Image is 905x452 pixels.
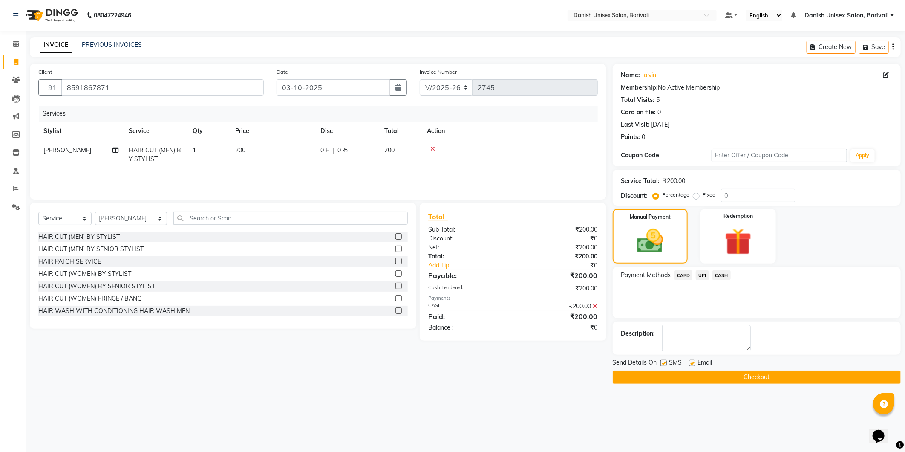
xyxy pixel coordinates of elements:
[124,122,187,141] th: Service
[513,311,604,322] div: ₹200.00
[320,146,329,155] span: 0 F
[642,71,657,80] a: Jaivin
[621,133,640,142] div: Points:
[422,270,513,281] div: Payable:
[621,83,892,92] div: No Active Membership
[38,257,101,266] div: HAIR PATCH SERVICE
[422,234,513,243] div: Discount:
[332,146,334,155] span: |
[422,284,513,293] div: Cash Tendered:
[716,225,760,258] img: _gift.svg
[613,371,901,384] button: Checkout
[187,122,230,141] th: Qty
[40,38,72,53] a: INVOICE
[669,358,682,369] span: SMS
[621,271,671,280] span: Payment Methods
[337,146,348,155] span: 0 %
[513,323,604,332] div: ₹0
[513,225,604,234] div: ₹200.00
[94,3,131,27] b: 08047224946
[173,212,408,225] input: Search or Scan
[651,120,670,129] div: [DATE]
[38,294,141,303] div: HAIR CUT (WOMEN) FRINGE / BANG
[629,226,671,256] img: _cash.svg
[850,149,875,162] button: Apply
[379,122,422,141] th: Total
[723,212,753,220] label: Redemption
[630,213,671,221] label: Manual Payment
[703,191,716,199] label: Fixed
[428,295,598,302] div: Payments
[663,177,686,185] div: ₹200.00
[621,108,656,117] div: Card on file:
[621,71,640,80] div: Name:
[642,133,646,142] div: 0
[420,68,457,76] label: Invoice Number
[513,284,604,293] div: ₹200.00
[807,41,856,54] button: Create New
[38,245,144,254] div: HAIR CUT (MEN) BY SENIOR STYLIST
[428,212,448,221] span: Total
[230,122,315,141] th: Price
[513,234,604,243] div: ₹0
[193,146,196,154] span: 1
[513,252,604,261] div: ₹200.00
[235,146,245,154] span: 200
[422,243,513,252] div: Net:
[315,122,379,141] th: Disc
[38,232,120,241] div: HAIR CUT (MEN) BY STYLIST
[712,149,847,162] input: Enter Offer / Coupon Code
[38,68,52,76] label: Client
[663,191,690,199] label: Percentage
[422,311,513,322] div: Paid:
[129,146,181,163] span: HAIR CUT (MEN) BY STYLIST
[621,120,650,129] div: Last Visit:
[422,122,598,141] th: Action
[674,270,693,280] span: CARD
[621,151,712,160] div: Coupon Code
[38,79,62,96] button: +91
[513,243,604,252] div: ₹200.00
[277,68,288,76] label: Date
[698,358,712,369] span: Email
[621,83,658,92] div: Membership:
[61,79,264,96] input: Search by Name/Mobile/Email/Code
[384,146,395,154] span: 200
[422,261,528,270] a: Add Tip
[657,96,660,104] div: 5
[804,11,889,20] span: Danish Unisex Salon, Borivali
[621,96,655,104] div: Total Visits:
[422,302,513,311] div: CASH
[422,252,513,261] div: Total:
[621,329,655,338] div: Description:
[658,108,661,117] div: 0
[22,3,80,27] img: logo
[422,225,513,234] div: Sub Total:
[621,191,648,200] div: Discount:
[528,261,604,270] div: ₹0
[38,269,131,278] div: HAIR CUT (WOMEN) BY STYLIST
[38,307,190,316] div: HAIR WASH WITH CONDITIONING HAIR WASH MEN
[859,41,889,54] button: Save
[513,270,604,281] div: ₹200.00
[422,323,513,332] div: Balance :
[513,302,604,311] div: ₹200.00
[696,270,709,280] span: UPI
[613,358,657,369] span: Send Details On
[869,418,896,443] iframe: chat widget
[43,146,91,154] span: [PERSON_NAME]
[621,177,660,185] div: Service Total:
[38,282,155,291] div: HAIR CUT (WOMEN) BY SENIOR STYLIST
[39,106,604,122] div: Services
[38,122,124,141] th: Stylist
[82,41,142,49] a: PREVIOUS INVOICES
[712,270,731,280] span: CASH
